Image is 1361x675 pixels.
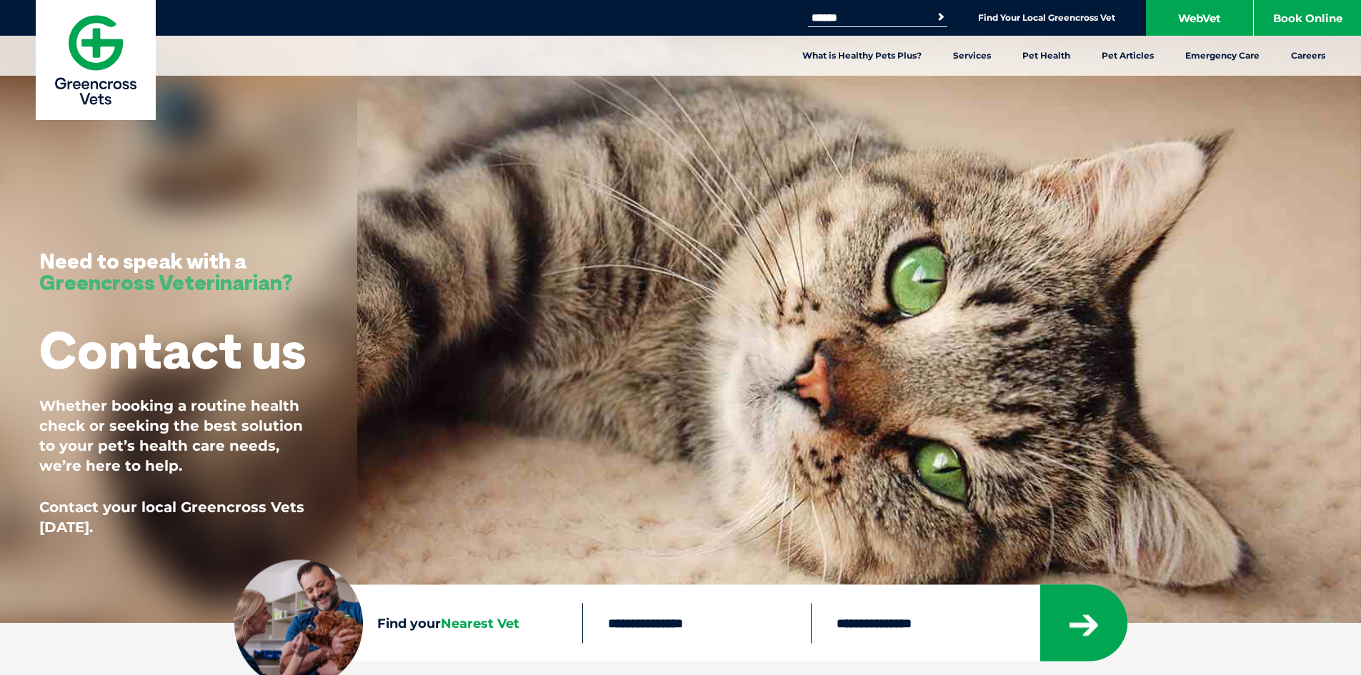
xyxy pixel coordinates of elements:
a: What is Healthy Pets Plus? [787,36,937,76]
a: Pet Health [1007,36,1086,76]
a: Emergency Care [1170,36,1275,76]
a: Find Your Local Greencross Vet [978,12,1115,24]
a: Pet Articles [1086,36,1170,76]
h4: Find your [377,616,583,629]
span: Greencross Veterinarian? [39,269,293,296]
button: Search [934,10,948,24]
span: Nearest Vet [441,615,519,631]
p: Whether booking a routine health check or seeking the best solution to your pet’s health care nee... [39,396,318,476]
a: Services [937,36,1007,76]
h3: Need to speak with a [39,250,293,293]
a: Careers [1275,36,1341,76]
h1: Contact us [39,321,306,378]
p: Contact your local Greencross Vets [DATE]. [39,497,318,537]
